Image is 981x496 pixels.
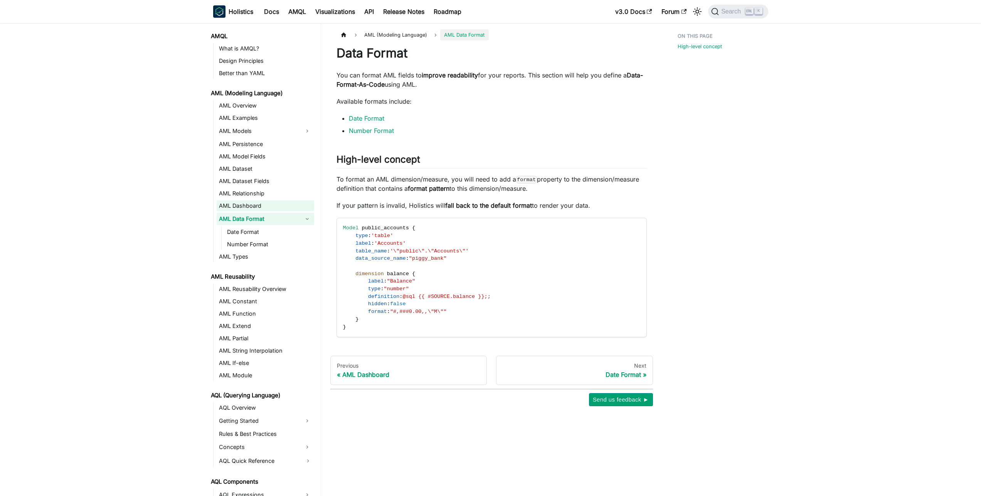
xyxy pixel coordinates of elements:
a: AMQL [284,5,311,18]
span: label [355,240,371,246]
a: Release Notes [379,5,429,18]
span: "#,###0.00,,\"M\"" [390,309,447,314]
a: Docs [259,5,284,18]
b: Holistics [229,7,253,16]
a: AML If-else [217,358,314,368]
p: To format an AML dimension/measure, you will need to add a property to the dimension/measure defi... [337,175,647,193]
span: '\"public\".\"Accounts\"' [390,248,469,254]
a: AMQL [209,31,314,42]
button: Search (Ctrl+K) [708,5,768,18]
a: AML Types [217,251,314,262]
a: AQL Overview [217,402,314,413]
a: Number Format [349,127,394,135]
a: AML (Modeling Language) [209,88,314,99]
a: AML Model Fields [217,151,314,162]
a: AML Relationship [217,188,314,199]
p: If your pattern is invalid, Holistics will to render your data. [337,201,647,210]
span: : [387,301,390,307]
span: { [412,271,415,277]
button: Collapse sidebar category 'AML Data Format' [300,213,314,225]
span: definition [368,294,400,299]
a: High-level concept [678,43,722,50]
a: AML Overview [217,100,314,111]
a: HolisticsHolistics [213,5,253,18]
a: AML Extend [217,321,314,331]
img: Holistics [213,5,225,18]
a: AML Reusability [209,271,314,282]
a: AML Dashboard [217,200,314,211]
a: Visualizations [311,5,360,18]
h1: Data Format [337,45,647,61]
span: { [412,225,415,231]
a: Rules & Best Practices [217,429,314,439]
a: Home page [337,29,351,40]
span: : [387,248,390,254]
span: AML (Modeling Language) [360,29,431,40]
div: Date Format [503,371,646,378]
a: AML Dataset Fields [217,176,314,187]
h2: High-level concept [337,154,647,168]
span: table_name [355,248,387,254]
code: format [516,176,537,183]
a: Date Format [349,114,384,122]
a: Better than YAML [217,68,314,79]
span: Model [343,225,359,231]
span: data_source_name [355,256,406,261]
span: 'Accounts' [374,240,406,246]
strong: fall back to the default format [445,202,532,209]
span: "piggy_bank" [409,256,447,261]
nav: Docs pages [330,356,653,385]
button: Switch between dark and light mode (currently light mode) [691,5,703,18]
a: Forum [657,5,691,18]
a: AML Examples [217,113,314,123]
span: : [368,233,371,239]
span: : [399,294,402,299]
span: public_accounts [362,225,409,231]
a: AML Persistence [217,139,314,150]
span: dimension [355,271,384,277]
span: hidden [368,301,387,307]
a: AML Module [217,370,314,381]
span: 'table' [371,233,393,239]
button: Expand sidebar category 'Concepts' [300,441,314,453]
strong: format pattern [408,185,449,192]
a: What is AMQL? [217,43,314,54]
span: : [406,256,409,261]
a: Roadmap [429,5,466,18]
span: type [355,233,368,239]
a: AQL Quick Reference [217,455,314,467]
span: Search [719,8,745,15]
a: AML String Interpolation [217,345,314,356]
a: Getting Started [217,415,300,427]
a: Number Format [225,239,314,250]
a: v3.0 Docs [611,5,657,18]
div: Previous [337,362,481,369]
strong: improve readability [422,71,478,79]
span: "Balance" [387,278,415,284]
span: false [390,301,406,307]
a: AML Partial [217,333,314,344]
a: AML Function [217,308,314,319]
a: AQL (Querying Language) [209,390,314,401]
span: : [380,286,384,292]
kbd: K [755,8,762,15]
a: AML Dataset [217,163,314,174]
a: AML Constant [217,296,314,307]
span: format [368,309,387,314]
nav: Breadcrumbs [337,29,647,40]
div: Next [503,362,646,369]
a: AQL Components [209,476,314,487]
a: PreviousAML Dashboard [330,356,487,385]
p: You can format AML fields to for your reports. This section will help you define a using AML. [337,71,647,89]
a: API [360,5,379,18]
span: balance [387,271,409,277]
a: AML Data Format [217,213,300,225]
button: Expand sidebar category 'Getting Started' [300,415,314,427]
p: Available formats include: [337,97,647,106]
nav: Docs sidebar [205,23,321,496]
div: AML Dashboard [337,371,481,378]
span: : [387,309,390,314]
a: Design Principles [217,55,314,66]
span: : [384,278,387,284]
a: AML Models [217,125,300,137]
